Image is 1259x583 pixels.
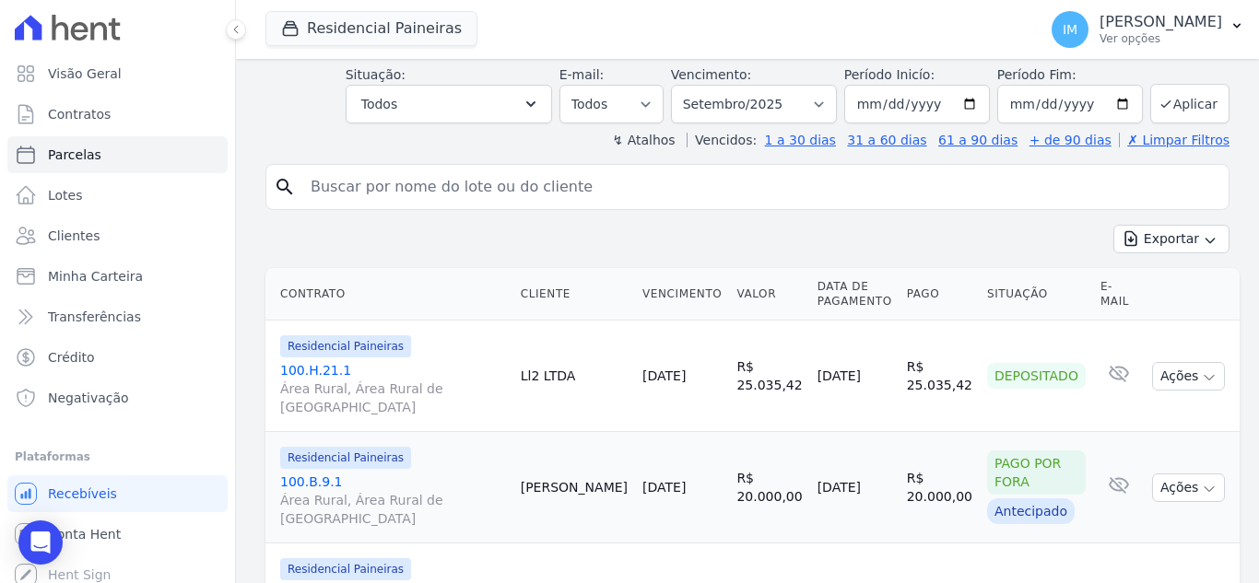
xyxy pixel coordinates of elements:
i: search [274,176,296,198]
span: Negativação [48,389,129,407]
a: 1 a 30 dias [765,133,836,147]
td: R$ 25.035,42 [900,321,980,432]
td: [DATE] [810,432,900,543]
a: [DATE] [642,480,686,495]
label: ↯ Atalhos [612,133,675,147]
a: Parcelas [7,136,228,173]
span: Conta Hent [48,525,121,543]
td: R$ 25.035,42 [729,321,809,432]
label: Período Inicío: [844,67,935,82]
span: Clientes [48,227,100,245]
span: Área Rural, Área Rural de [GEOGRAPHIC_DATA] [280,379,506,416]
a: Minha Carteira [7,258,228,295]
td: [PERSON_NAME] [513,432,635,543]
label: Período Fim: [997,65,1143,85]
div: Plataformas [15,446,220,468]
span: IM [1063,23,1077,36]
a: Lotes [7,177,228,214]
button: Exportar [1113,225,1230,253]
th: Valor [729,268,809,321]
td: Ll2 LTDA [513,321,635,432]
th: Vencimento [635,268,729,321]
span: Lotes [48,186,83,204]
a: [DATE] [642,368,686,383]
button: Aplicar [1150,84,1230,123]
th: Pago [900,268,980,321]
span: Parcelas [48,146,101,164]
span: Contratos [48,105,111,123]
span: Residencial Paineiras [280,447,411,469]
button: Ações [1152,362,1226,391]
a: Visão Geral [7,55,228,92]
span: Crédito [48,348,95,367]
label: Vencidos: [687,133,757,147]
a: 100.B.9.1Área Rural, Área Rural de [GEOGRAPHIC_DATA] [280,472,506,528]
div: Antecipado [987,498,1075,524]
span: Transferências [48,308,141,326]
a: Conta Hent [7,516,228,553]
span: Residencial Paineiras [280,558,411,580]
a: Contratos [7,96,228,133]
th: Contrato [265,268,513,321]
td: R$ 20.000,00 [900,432,980,543]
th: Data de Pagamento [810,268,900,321]
span: Recebíveis [48,484,117,503]
div: Open Intercom Messenger [18,520,63,565]
div: Pago por fora [987,450,1086,495]
a: Transferências [7,298,228,335]
a: Clientes [7,217,228,254]
label: E-mail: [559,67,605,82]
input: Buscar por nome do lote ou do cliente [300,169,1221,205]
button: Residencial Paineiras [265,11,477,46]
a: ✗ Limpar Filtros [1119,133,1230,147]
span: Área Rural, Área Rural de [GEOGRAPHIC_DATA] [280,491,506,528]
a: + de 90 dias [1030,133,1112,147]
a: 31 a 60 dias [847,133,926,147]
button: Ações [1152,473,1226,502]
th: Situação [980,268,1093,321]
span: Visão Geral [48,64,122,83]
a: 100.H.21.1Área Rural, Área Rural de [GEOGRAPHIC_DATA] [280,361,506,416]
a: 61 a 90 dias [938,133,1018,147]
p: Ver opções [1100,31,1222,46]
td: R$ 20.000,00 [729,432,809,543]
p: [PERSON_NAME] [1100,13,1222,31]
span: Residencial Paineiras [280,335,411,357]
span: Todos [361,93,397,115]
a: Crédito [7,339,228,376]
button: IM [PERSON_NAME] Ver opções [1037,4,1259,55]
label: Vencimento: [671,67,751,82]
td: [DATE] [810,321,900,432]
div: Depositado [987,363,1086,389]
a: Recebíveis [7,475,228,512]
th: Cliente [513,268,635,321]
a: Negativação [7,379,228,416]
th: E-mail [1093,268,1145,321]
button: Todos [346,85,552,123]
span: Minha Carteira [48,267,143,286]
label: Situação: [346,67,406,82]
